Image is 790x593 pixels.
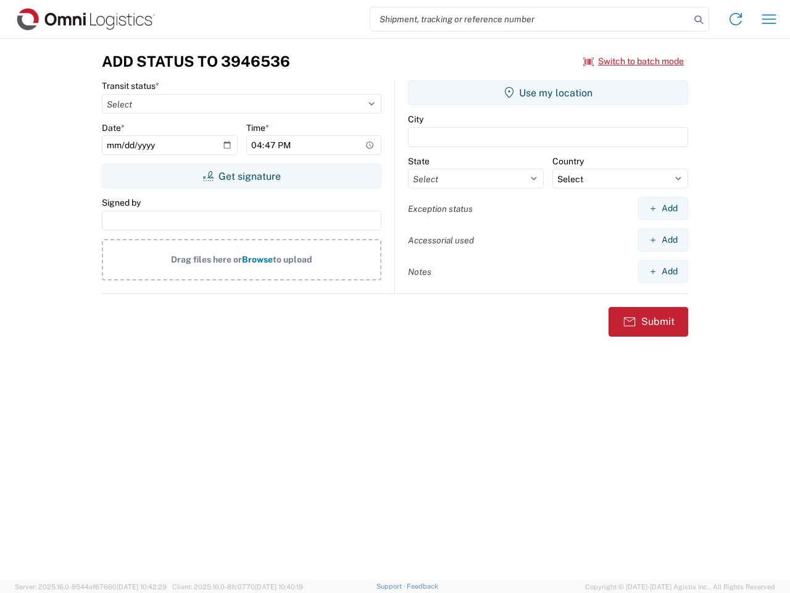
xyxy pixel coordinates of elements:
[370,7,690,31] input: Shipment, tracking or reference number
[638,229,688,251] button: Add
[408,266,431,277] label: Notes
[638,260,688,283] button: Add
[407,582,438,590] a: Feedback
[583,51,684,72] button: Switch to batch mode
[408,80,688,105] button: Use my location
[102,53,290,70] h3: Add Status to 3946536
[408,235,474,246] label: Accessorial used
[242,254,273,264] span: Browse
[376,582,407,590] a: Support
[102,80,159,91] label: Transit status
[638,197,688,220] button: Add
[273,254,312,264] span: to upload
[585,581,775,592] span: Copyright © [DATE]-[DATE] Agistix Inc., All Rights Reserved
[609,307,688,337] button: Submit
[246,122,269,133] label: Time
[552,156,584,167] label: Country
[102,164,381,188] button: Get signature
[117,583,167,591] span: [DATE] 10:42:29
[255,583,303,591] span: [DATE] 10:40:19
[102,122,125,133] label: Date
[408,156,430,167] label: State
[408,114,423,125] label: City
[408,203,473,214] label: Exception status
[15,583,167,591] span: Server: 2025.16.0-9544af67660
[171,254,242,264] span: Drag files here or
[172,583,303,591] span: Client: 2025.16.0-8fc0770
[102,197,141,208] label: Signed by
